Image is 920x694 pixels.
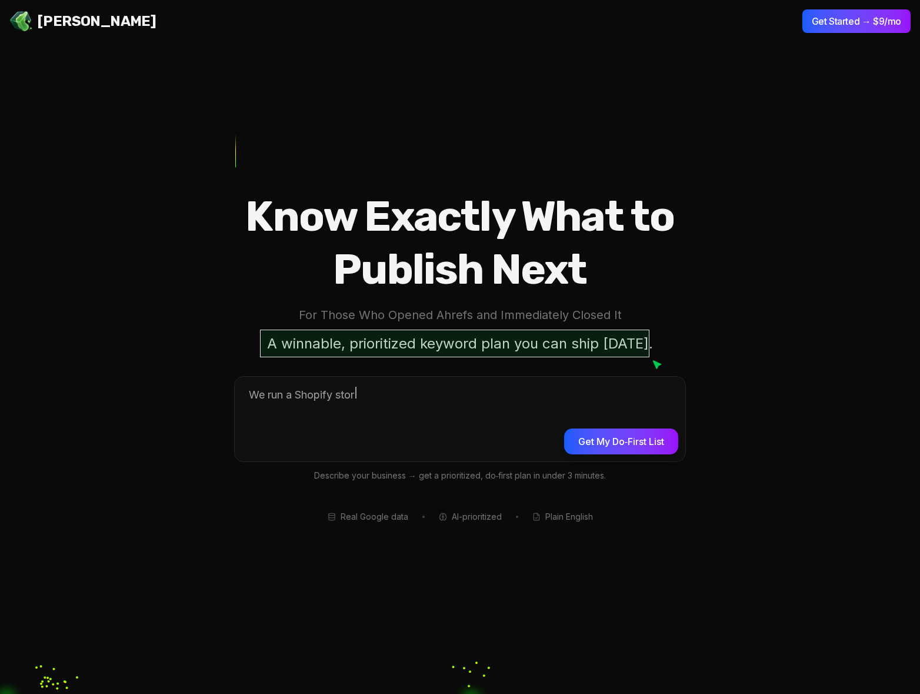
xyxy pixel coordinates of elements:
span: AI-prioritized [452,511,502,523]
img: Jello SEO Logo [9,9,33,33]
p: A winnable, prioritized keyword plan you can ship [DATE]. [260,330,660,357]
button: Get My Do‑First List [564,429,678,454]
span: Real Google data [341,511,408,523]
p: For Those Who Opened Ahrefs and Immediately Closed It [196,306,724,325]
button: Get Started → $9/mo [802,9,911,33]
p: Describe your business → get a prioritized, do‑first plan in under 3 minutes. [234,469,686,483]
h1: Know Exactly What to Publish Next [196,190,724,296]
span: [PERSON_NAME] [38,12,156,31]
span: Plain English [545,511,593,523]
